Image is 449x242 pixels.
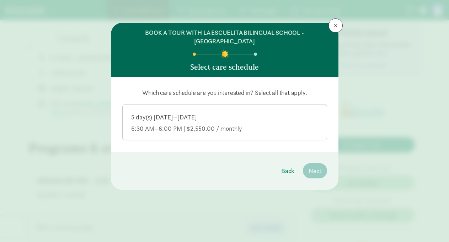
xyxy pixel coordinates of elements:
[303,163,327,178] button: Next
[122,28,327,45] h6: BOOK A TOUR WITH LA ESCUELITA BILINGUAL SCHOOL - [GEOGRAPHIC_DATA]
[309,166,321,176] span: Next
[131,113,318,122] div: 5 day(s) [DATE]–[DATE]
[131,124,318,133] div: 6:30 AM–6:00 PM | $2,550.00 / monthly
[276,163,300,178] button: Back
[190,63,259,71] h5: Select care schedule
[281,166,294,176] span: Back
[122,88,327,97] p: Which care schedule are you interested in? Select all that apply.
